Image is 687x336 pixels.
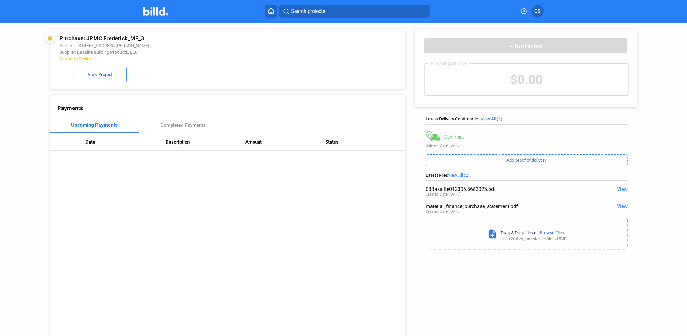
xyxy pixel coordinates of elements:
div: Purchase: JPMC Frederick_MF_3 [59,35,329,42]
div: Completed Payments [161,122,206,128]
span: CS [535,8,541,15]
span: View [617,203,628,209]
div: Created Date: [DATE] [426,209,460,214]
span: Search projects [291,8,325,15]
span: View Project [88,72,113,77]
div: Supplier: Basalite Building Products, LLC [59,50,329,55]
div: 03Basalite012306.8683025.pdf [426,186,587,192]
div: Up to 20 files, max size per file is 15MB [501,237,566,241]
button: Add proof of delivery [426,154,628,166]
th: Date [85,133,165,151]
div: Status: In Review [59,56,329,61]
th: Amount [245,133,325,151]
div: Upcoming Payments [71,122,118,128]
div: Created Date: [DATE] [426,192,460,196]
button: CS [531,5,544,18]
button: New Payment [424,38,628,54]
th: Description [166,133,245,151]
th: Status [326,133,405,151]
div: Browse Files. [540,230,565,235]
div: Confirmed [444,135,465,140]
button: Search projects [279,5,430,18]
div: Address: [STREET_ADDRESS][PERSON_NAME] [59,43,329,48]
span: New Payment [515,44,543,49]
div: Financing Balance [428,61,470,66]
div: Latest Delivery Confirmation [426,116,628,121]
div: material_finance_purchase_statement.pdf [426,203,587,209]
span: View [617,186,628,192]
div: Payments [57,105,405,111]
div: Delivery Date: [DATE] [426,143,628,148]
button: View Project [74,67,127,82]
div: $0.00 [425,64,628,95]
span: Add proof of delivery [506,158,546,163]
span: View All (2) [448,173,469,178]
mat-icon: note_add [487,229,498,239]
mat-icon: add [509,44,514,49]
div: Latest Files [426,173,628,178]
span: View All (1) [481,116,502,121]
img: Billd Company Logo [143,7,168,16]
div: Drag & Drop files or [501,230,538,235]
